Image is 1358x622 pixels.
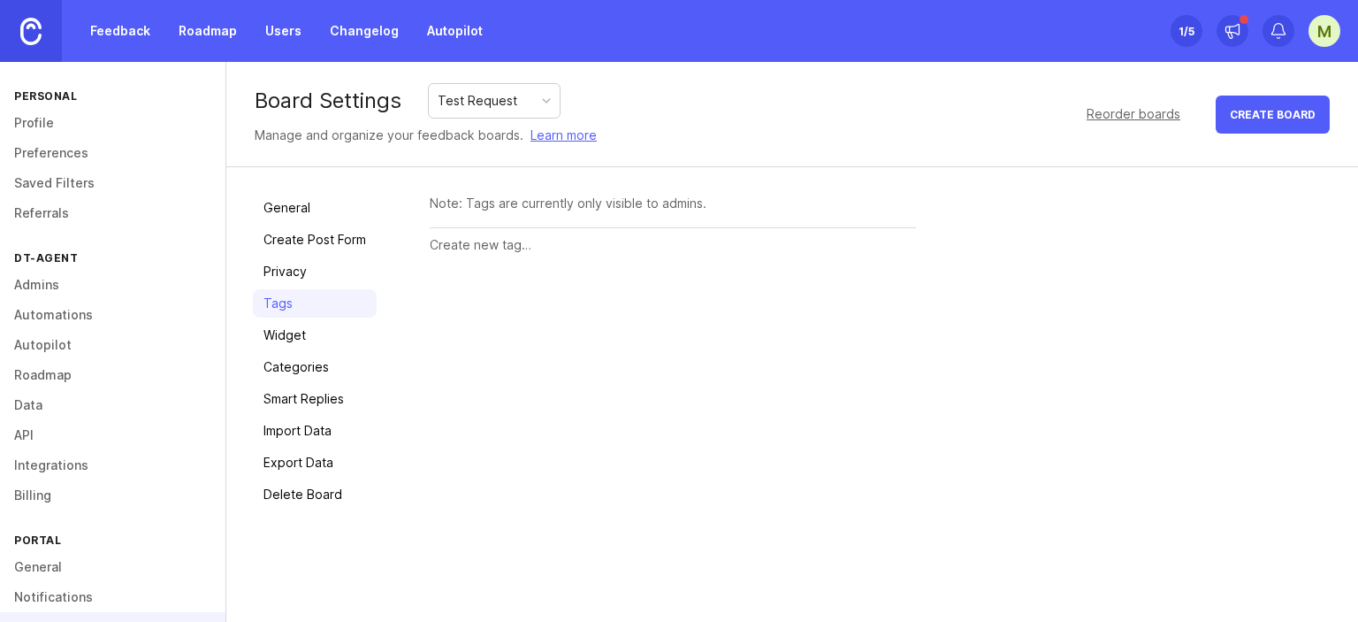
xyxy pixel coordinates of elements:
[416,15,493,47] a: Autopilot
[20,18,42,45] img: Canny Home
[255,126,597,145] div: Manage and organize your feedback boards.
[253,353,377,381] a: Categories
[1171,15,1202,47] button: 1/5
[253,321,377,349] a: Widget
[430,235,916,255] input: Create new tag…
[255,90,401,111] div: Board Settings
[319,15,409,47] a: Changelog
[253,194,377,222] a: General
[1179,19,1194,43] div: 1 /5
[168,15,248,47] a: Roadmap
[80,15,161,47] a: Feedback
[1087,104,1180,124] div: Reorder boards
[1308,15,1340,47] button: M
[253,385,377,413] a: Smart Replies
[1298,562,1340,604] iframe: Intercom live chat
[438,91,517,111] div: Test Request
[253,449,377,477] a: Export Data
[430,194,916,213] div: Note: Tags are currently only visible to admins.
[253,480,377,509] a: Delete Board
[530,126,597,145] a: Learn more
[253,226,377,254] a: Create Post Form
[253,417,377,445] a: Import Data
[253,289,377,318] a: Tags
[1230,108,1316,121] span: Create Board
[255,15,312,47] a: Users
[253,257,377,286] a: Privacy
[1216,96,1330,134] button: Create Board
